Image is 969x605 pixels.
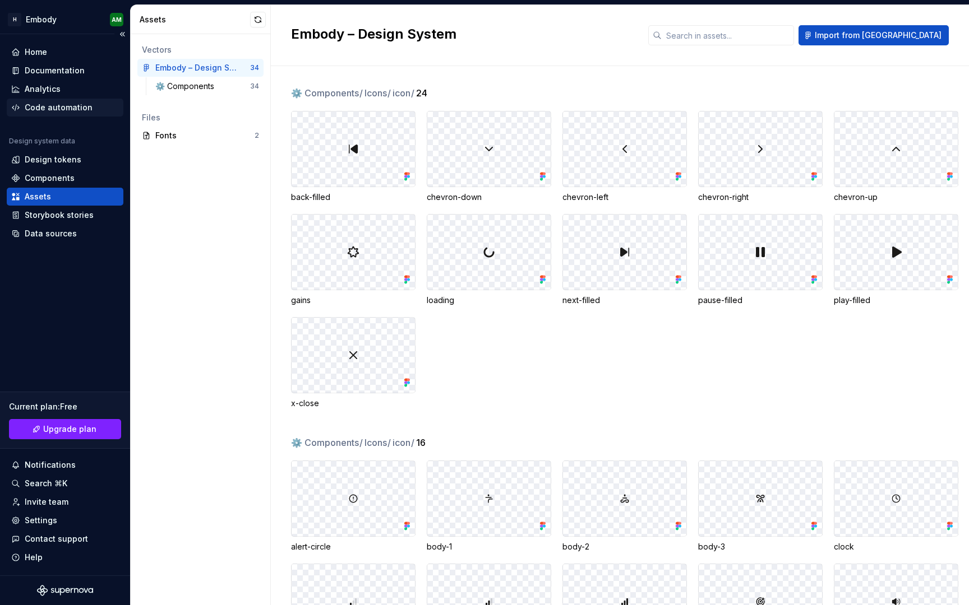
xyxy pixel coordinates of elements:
[7,548,123,566] button: Help
[7,493,123,511] a: Invite team
[834,541,958,552] div: clock
[427,541,551,552] div: body-1
[37,585,93,596] svg: Supernova Logo
[364,436,391,449] span: Icons
[698,295,823,306] div: pause-filled
[25,65,85,76] div: Documentation
[291,295,416,306] div: gains
[25,83,61,95] div: Analytics
[250,63,259,72] div: 34
[562,192,687,203] div: chevron-left
[7,456,123,474] button: Notifications
[427,192,551,203] div: chevron-down
[25,515,57,526] div: Settings
[834,192,958,203] div: chevron-up
[25,552,43,563] div: Help
[7,188,123,206] a: Assets
[137,127,264,145] a: Fonts2
[25,496,68,508] div: Invite team
[291,398,416,409] div: x-close
[7,99,123,117] a: Code automation
[416,436,426,449] span: 16
[25,46,47,58] div: Home
[140,14,250,25] div: Assets
[562,295,687,306] div: next-filled
[7,225,123,243] a: Data sources
[387,437,391,448] span: /
[799,25,949,45] button: Import from [GEOGRAPHIC_DATA]
[291,436,363,449] span: ⚙️ Components
[291,541,416,552] div: alert-circle
[25,228,77,239] div: Data sources
[137,59,264,77] a: Embody – Design System34
[142,44,259,55] div: Vectors
[25,459,76,471] div: Notifications
[25,102,93,113] div: Code automation
[834,295,958,306] div: play-filled
[291,192,416,203] div: back-filled
[7,151,123,169] a: Design tokens
[9,419,121,439] a: Upgrade plan
[291,25,635,43] h2: Embody – Design System
[112,15,122,24] div: AM
[2,7,128,31] button: HEmbodyAM
[7,530,123,548] button: Contact support
[7,206,123,224] a: Storybook stories
[662,25,794,45] input: Search in assets...
[25,210,94,221] div: Storybook stories
[114,26,130,42] button: Collapse sidebar
[562,541,687,552] div: body-2
[25,191,51,202] div: Assets
[815,30,942,41] span: Import from [GEOGRAPHIC_DATA]
[416,86,427,100] span: 24
[155,130,255,141] div: Fonts
[411,437,414,448] span: /
[393,436,415,449] span: icon
[255,131,259,140] div: 2
[9,401,121,412] div: Current plan : Free
[411,87,414,99] span: /
[7,511,123,529] a: Settings
[7,43,123,61] a: Home
[155,62,239,73] div: Embody – Design System
[8,13,21,26] div: H
[698,541,823,552] div: body-3
[26,14,57,25] div: Embody
[359,437,363,448] span: /
[7,474,123,492] button: Search ⌘K
[387,87,391,99] span: /
[155,81,219,92] div: ⚙️ Components
[25,533,88,544] div: Contact support
[9,137,75,146] div: Design system data
[7,62,123,80] a: Documentation
[427,295,551,306] div: loading
[7,80,123,98] a: Analytics
[7,169,123,187] a: Components
[25,478,67,489] div: Search ⌘K
[291,86,363,100] span: ⚙️ Components
[698,192,823,203] div: chevron-right
[25,173,75,184] div: Components
[393,86,415,100] span: icon
[250,82,259,91] div: 34
[43,424,96,435] span: Upgrade plan
[364,86,391,100] span: Icons
[142,112,259,123] div: Files
[359,87,363,99] span: /
[25,154,81,165] div: Design tokens
[151,77,264,95] a: ⚙️ Components34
